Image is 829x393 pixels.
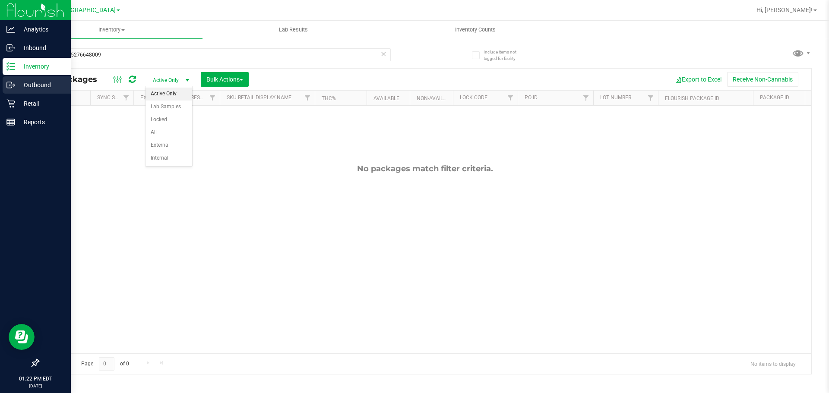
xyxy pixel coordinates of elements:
[373,95,399,101] a: Available
[760,94,789,101] a: Package ID
[600,94,631,101] a: Lot Number
[484,49,527,62] span: Include items not tagged for facility
[6,99,15,108] inline-svg: Retail
[206,91,220,105] a: Filter
[15,80,67,90] p: Outbound
[669,72,727,87] button: Export to Excel
[525,94,538,101] a: PO ID
[146,88,192,101] li: Active Only
[644,91,658,105] a: Filter
[15,24,67,35] p: Analytics
[146,152,192,165] li: Internal
[443,26,507,34] span: Inventory Counts
[579,91,593,105] a: Filter
[15,43,67,53] p: Inbound
[15,117,67,127] p: Reports
[727,72,798,87] button: Receive Non-Cannabis
[6,25,15,34] inline-svg: Analytics
[38,164,811,173] div: No packages match filter criteria.
[380,48,386,60] span: Clear
[146,113,192,126] li: Locked
[146,139,192,152] li: External
[140,94,208,101] a: External Lab Test Result
[744,357,803,370] span: No items to display
[4,375,67,383] p: 01:22 PM EDT
[21,26,203,34] span: Inventory
[227,94,291,101] a: Sku Retail Display Name
[15,98,67,109] p: Retail
[206,76,243,83] span: Bulk Actions
[203,21,384,39] a: Lab Results
[6,62,15,71] inline-svg: Inventory
[417,95,455,101] a: Non-Available
[119,91,133,105] a: Filter
[6,44,15,52] inline-svg: Inbound
[57,6,116,14] span: [GEOGRAPHIC_DATA]
[460,94,487,101] a: Lock Code
[21,21,203,39] a: Inventory
[201,72,249,87] button: Bulk Actions
[6,118,15,126] inline-svg: Reports
[756,6,813,13] span: Hi, [PERSON_NAME]!
[4,383,67,389] p: [DATE]
[74,357,136,371] span: Page of 0
[665,95,719,101] a: Flourish Package ID
[15,61,67,72] p: Inventory
[503,91,518,105] a: Filter
[322,95,336,101] a: THC%
[301,91,315,105] a: Filter
[9,324,35,350] iframe: Resource center
[384,21,566,39] a: Inventory Counts
[97,94,130,101] a: Sync Status
[45,75,106,84] span: All Packages
[146,126,192,139] li: All
[267,26,320,34] span: Lab Results
[146,101,192,113] li: Lab Samples
[6,81,15,89] inline-svg: Outbound
[38,48,391,61] input: Search Package ID, Item Name, SKU, Lot or Part Number...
